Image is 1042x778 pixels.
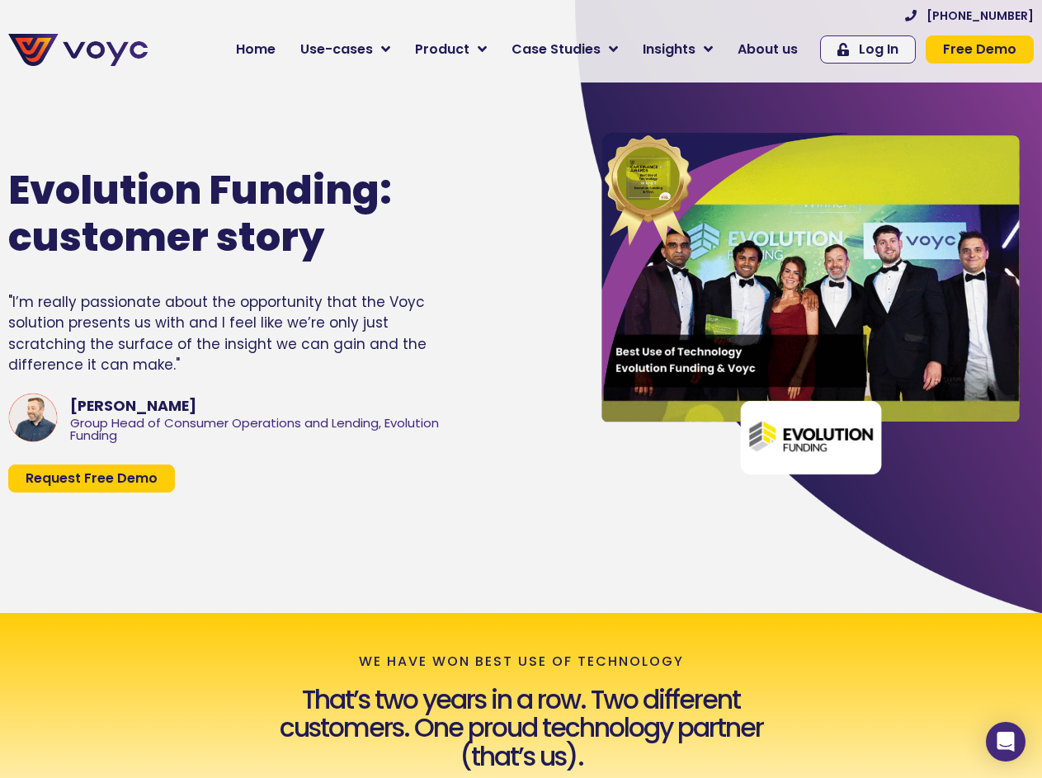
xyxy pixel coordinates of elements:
h1: Evolution Funding: customer story [8,167,435,262]
span: Log In [859,43,898,56]
a: Product [403,33,499,66]
span: Case Studies [512,40,601,59]
a: Use-cases [288,33,403,66]
span: Insights [643,40,695,59]
div: "I’m really passionate about the opportunity that the Voyc solution presents us with and I feel l... [8,292,464,376]
a: Free Demo [926,35,1034,64]
a: Request Free Demo [8,464,175,493]
a: Log In [820,35,916,64]
div: [PERSON_NAME] [70,395,464,417]
a: Home [224,33,288,66]
a: About us [725,33,810,66]
a: Case Studies [499,33,630,66]
img: voyc-full-logo [8,34,148,66]
span: Product [415,40,469,59]
span: About us [738,40,798,59]
div: Open Intercom Messenger [986,722,1025,761]
span: Request Free Demo [26,472,158,485]
div: Group Head of Consumer Operations and Lending, Evolution Funding [70,417,464,442]
span: Use-cases [300,40,373,59]
p: We Have won Best Use of Technology [359,654,684,669]
span: Home [236,40,276,59]
a: [PHONE_NUMBER] [905,10,1034,21]
span: Free Demo [943,43,1016,56]
a: Insights [630,33,725,66]
h2: That’s two years in a row. Two different customers. One proud technology partner (that’s us). [252,686,790,771]
span: [PHONE_NUMBER] [926,10,1034,21]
